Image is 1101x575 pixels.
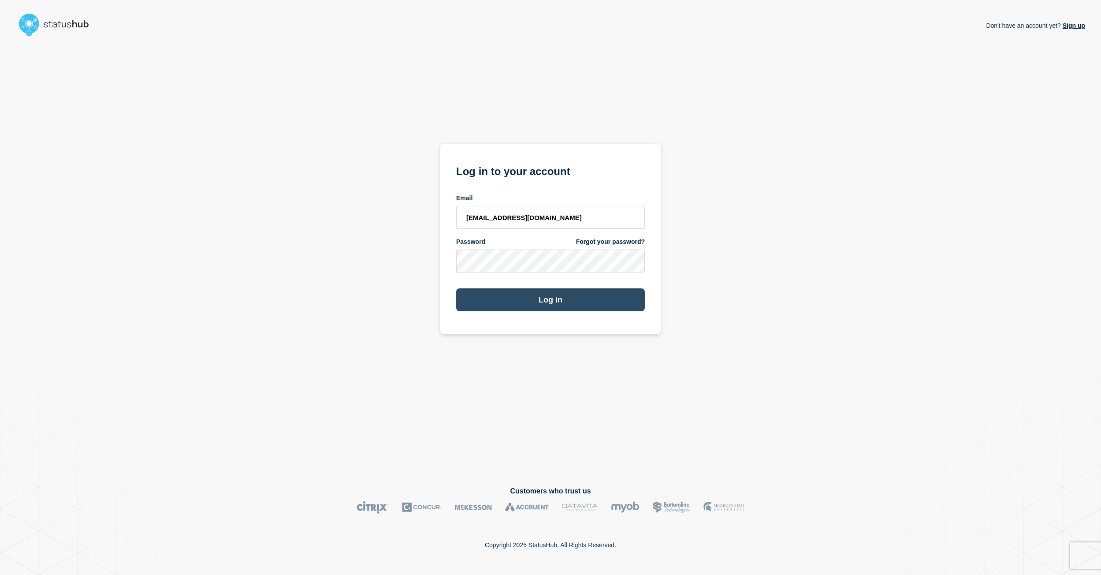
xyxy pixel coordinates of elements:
[562,501,598,514] img: DataVita logo
[456,288,645,311] button: Log in
[357,501,389,514] img: Citrix logo
[402,501,442,514] img: Concur logo
[456,162,645,179] h1: Log in to your account
[16,11,100,39] img: StatusHub logo
[456,206,645,229] input: email input
[456,250,645,273] input: password input
[986,15,1085,36] p: Don't have an account yet?
[485,541,616,549] p: Copyright 2025 StatusHub. All Rights Reserved.
[455,501,492,514] img: McKesson logo
[1061,22,1085,29] a: Sign up
[653,501,690,514] img: Bottomline logo
[703,501,744,514] img: MSU logo
[456,238,485,246] span: Password
[16,487,1085,495] h2: Customers who trust us
[505,501,549,514] img: Accruent logo
[576,238,645,246] a: Forgot your password?
[611,501,640,514] img: myob logo
[456,194,472,202] span: Email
